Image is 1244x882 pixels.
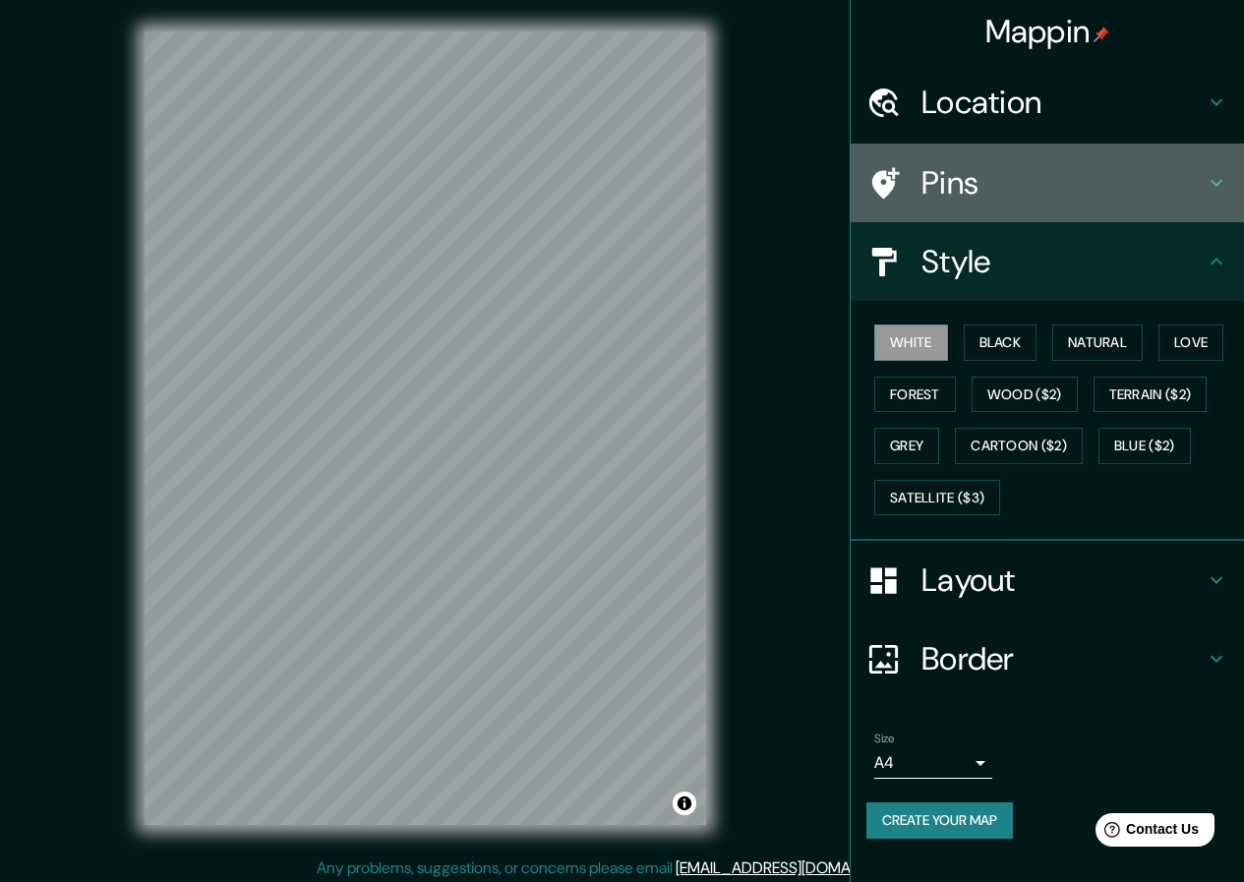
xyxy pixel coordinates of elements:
[1098,428,1191,464] button: Blue ($2)
[317,856,921,880] p: Any problems, suggestions, or concerns please email .
[1052,324,1143,361] button: Natural
[921,83,1205,122] h4: Location
[874,480,1000,516] button: Satellite ($3)
[874,377,956,413] button: Forest
[1094,377,1208,413] button: Terrain ($2)
[921,163,1205,203] h4: Pins
[874,731,895,747] label: Size
[985,12,1110,51] h4: Mappin
[866,802,1013,839] button: Create your map
[851,222,1244,301] div: Style
[874,428,939,464] button: Grey
[1158,324,1223,361] button: Love
[1069,805,1222,860] iframe: Help widget launcher
[964,324,1037,361] button: Black
[851,144,1244,222] div: Pins
[851,63,1244,142] div: Location
[921,639,1205,678] h4: Border
[972,377,1078,413] button: Wood ($2)
[921,560,1205,600] h4: Layout
[673,792,696,815] button: Toggle attribution
[1094,27,1109,42] img: pin-icon.png
[874,747,992,779] div: A4
[921,242,1205,281] h4: Style
[676,857,918,878] a: [EMAIL_ADDRESS][DOMAIN_NAME]
[851,541,1244,619] div: Layout
[851,619,1244,698] div: Border
[145,31,706,825] canvas: Map
[874,324,948,361] button: White
[955,428,1083,464] button: Cartoon ($2)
